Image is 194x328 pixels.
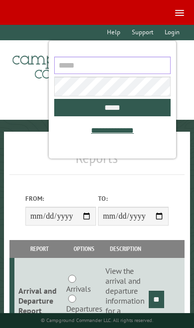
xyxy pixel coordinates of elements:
[127,25,158,40] a: Support
[9,148,184,175] h1: Reports
[64,240,103,257] th: Options
[160,25,184,40] a: Login
[98,194,169,203] label: To:
[66,303,102,315] label: Departures
[66,283,91,295] label: Arrivals
[41,317,153,324] small: © Campground Commander LLC. All rights reserved.
[104,240,147,257] th: Description
[14,240,64,257] th: Report
[25,194,96,203] label: From:
[102,25,125,40] a: Help
[9,44,134,83] img: Campground Commander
